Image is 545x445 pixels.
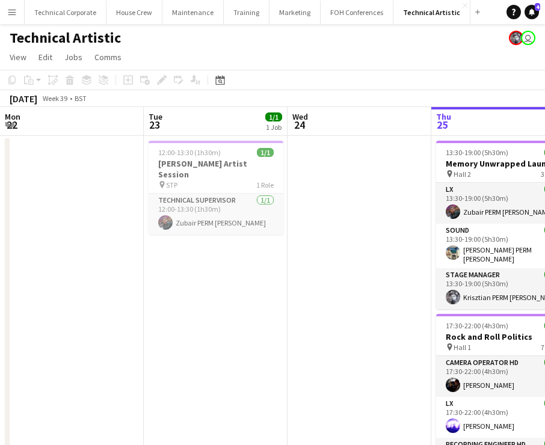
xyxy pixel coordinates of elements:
[269,1,321,24] button: Marketing
[454,343,471,352] span: Hall 1
[535,3,540,11] span: 4
[94,52,122,63] span: Comms
[25,1,106,24] button: Technical Corporate
[3,118,20,132] span: 22
[149,141,283,235] app-job-card: 12:00-13:30 (1h30m)1/1[PERSON_NAME] Artist Session STP1 RoleTechnical Supervisor1/112:00-13:30 (1...
[5,49,31,65] a: View
[266,123,282,132] div: 1 Job
[256,180,274,189] span: 1 Role
[436,111,451,122] span: Thu
[149,194,283,235] app-card-role: Technical Supervisor1/112:00-13:30 (1h30m)Zubair PERM [PERSON_NAME]
[321,1,393,24] button: FOH Conferences
[521,31,535,45] app-user-avatar: Abby Hubbard
[393,1,470,24] button: Technical Artistic
[257,148,274,157] span: 1/1
[446,321,508,330] span: 17:30-22:00 (4h30m)
[106,1,162,24] button: House Crew
[60,49,87,65] a: Jobs
[10,29,121,47] h1: Technical Artistic
[75,94,87,103] div: BST
[149,158,283,180] h3: [PERSON_NAME] Artist Session
[158,148,221,157] span: 12:00-13:30 (1h30m)
[147,118,162,132] span: 23
[64,52,82,63] span: Jobs
[34,49,57,65] a: Edit
[454,170,471,179] span: Hall 2
[509,31,523,45] app-user-avatar: Krisztian PERM Vass
[434,118,451,132] span: 25
[149,111,162,122] span: Tue
[162,1,224,24] button: Maintenance
[10,52,26,63] span: View
[90,49,126,65] a: Comms
[525,5,539,19] a: 4
[446,148,508,157] span: 13:30-19:00 (5h30m)
[291,118,308,132] span: 24
[40,94,70,103] span: Week 39
[166,180,177,189] span: STP
[38,52,52,63] span: Edit
[5,111,20,122] span: Mon
[292,111,308,122] span: Wed
[10,93,37,105] div: [DATE]
[224,1,269,24] button: Training
[265,112,282,121] span: 1/1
